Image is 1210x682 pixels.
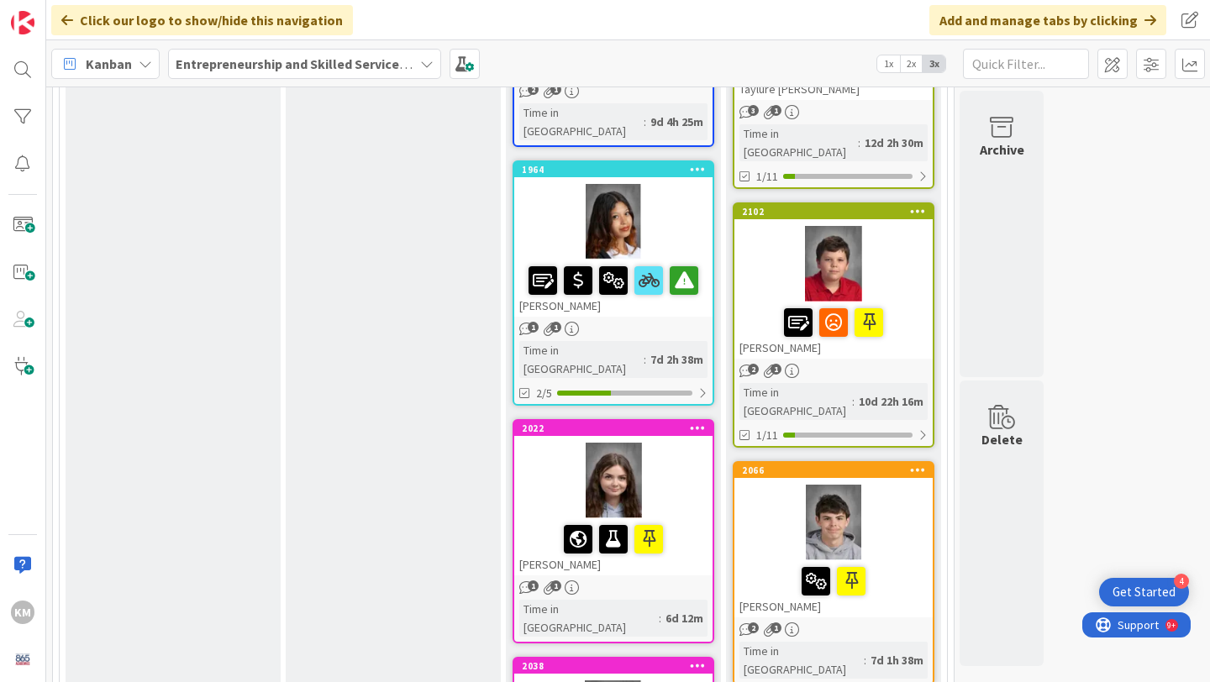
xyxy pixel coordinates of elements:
[176,55,587,72] b: Entrepreneurship and Skilled Services Interventions - [DATE]-[DATE]
[734,204,933,219] div: 2102
[514,260,713,317] div: [PERSON_NAME]
[860,134,928,152] div: 12d 2h 30m
[866,651,928,669] div: 7d 1h 38m
[734,560,933,617] div: [PERSON_NAME]
[528,84,539,95] span: 2
[514,421,713,575] div: 2022[PERSON_NAME]
[771,105,781,116] span: 1
[86,54,132,74] span: Kanban
[877,55,900,72] span: 1x
[748,105,759,116] span: 3
[528,322,539,333] span: 1
[550,84,561,95] span: 1
[514,658,713,674] div: 2038
[528,580,539,591] span: 1
[756,168,778,186] span: 1/11
[734,463,933,478] div: 2066
[514,421,713,436] div: 2022
[1099,578,1189,606] div: Open Get Started checklist, remaining modules: 4
[11,648,34,671] img: avatar
[739,124,858,161] div: Time in [GEOGRAPHIC_DATA]
[514,162,713,177] div: 1964
[550,580,561,591] span: 1
[771,622,781,633] span: 1
[864,651,866,669] span: :
[646,350,708,369] div: 7d 2h 38m
[742,206,933,218] div: 2102
[522,422,713,434] div: 2022
[739,642,864,679] div: Time in [GEOGRAPHIC_DATA]
[536,385,552,402] span: 2/5
[756,427,778,444] span: 1/11
[661,609,708,627] div: 6d 12m
[980,139,1024,160] div: Archive
[519,103,644,140] div: Time in [GEOGRAPHIC_DATA]
[519,600,659,637] div: Time in [GEOGRAPHIC_DATA]
[734,204,933,359] div: 2102[PERSON_NAME]
[659,609,661,627] span: :
[929,5,1166,35] div: Add and manage tabs by clicking
[51,5,353,35] div: Click our logo to show/hide this navigation
[85,7,93,20] div: 9+
[748,622,759,633] span: 2
[963,49,1089,79] input: Quick Filter...
[522,164,713,176] div: 1964
[644,350,646,369] span: :
[771,364,781,375] span: 1
[981,429,1023,449] div: Delete
[855,392,928,411] div: 10d 22h 16m
[858,134,860,152] span: :
[514,518,713,575] div: [PERSON_NAME]
[550,322,561,333] span: 1
[923,55,945,72] span: 3x
[644,113,646,131] span: :
[739,383,852,420] div: Time in [GEOGRAPHIC_DATA]
[748,364,759,375] span: 2
[11,11,34,34] img: Visit kanbanzone.com
[1113,584,1176,601] div: Get Started
[519,341,644,378] div: Time in [GEOGRAPHIC_DATA]
[900,55,923,72] span: 2x
[1174,574,1189,589] div: 4
[742,464,933,476] div: 2066
[35,3,76,23] span: Support
[646,113,708,131] div: 9d 4h 25m
[734,463,933,617] div: 2066[PERSON_NAME]
[852,392,855,411] span: :
[11,601,34,624] div: KM
[514,162,713,317] div: 1964[PERSON_NAME]
[734,302,933,359] div: [PERSON_NAME]
[522,660,713,672] div: 2038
